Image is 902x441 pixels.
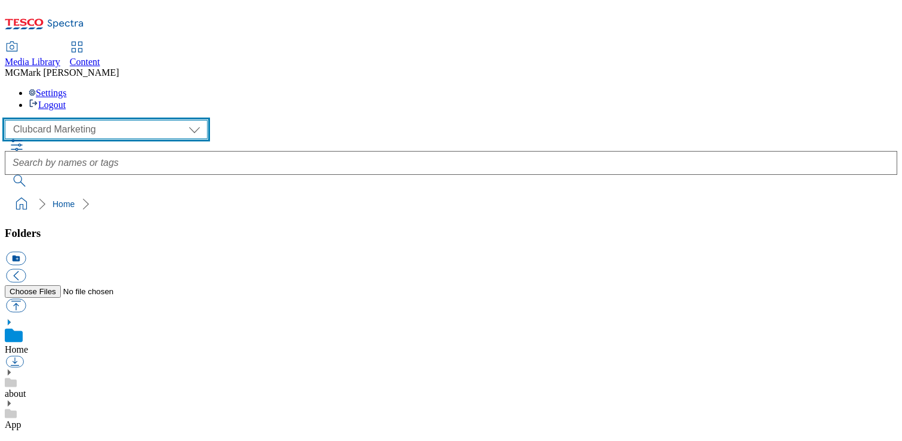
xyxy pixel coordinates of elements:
span: Content [70,57,100,67]
span: MG [5,67,20,78]
a: home [12,195,31,214]
nav: breadcrumb [5,193,897,215]
a: Content [70,42,100,67]
a: Home [52,199,75,209]
a: Media Library [5,42,60,67]
a: Settings [29,88,67,98]
input: Search by names or tags [5,151,897,175]
span: Media Library [5,57,60,67]
a: Logout [29,100,66,110]
a: Home [5,344,28,354]
a: App [5,420,21,430]
span: Mark [PERSON_NAME] [20,67,119,78]
h3: Folders [5,227,897,240]
a: about [5,388,26,399]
